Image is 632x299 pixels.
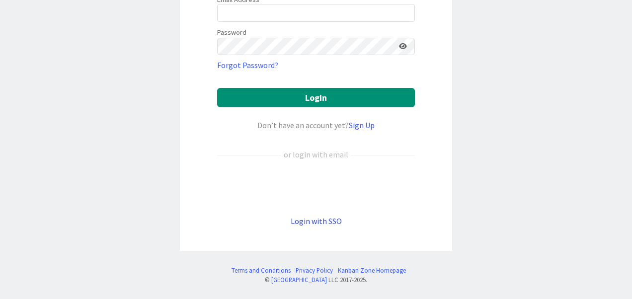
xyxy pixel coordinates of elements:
button: Login [217,88,415,107]
a: Privacy Policy [296,266,333,275]
div: Don’t have an account yet? [217,119,415,131]
a: Login with SSO [291,216,342,226]
a: Kanban Zone Homepage [338,266,406,275]
div: or login with email [281,149,351,160]
iframe: Sign in with Google Button [212,177,420,199]
a: Sign Up [349,120,375,130]
div: © LLC 2017- 2025 . [227,275,406,285]
a: [GEOGRAPHIC_DATA] [271,276,327,284]
label: Password [217,27,246,38]
a: Forgot Password? [217,59,278,71]
a: Terms and Conditions [232,266,291,275]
